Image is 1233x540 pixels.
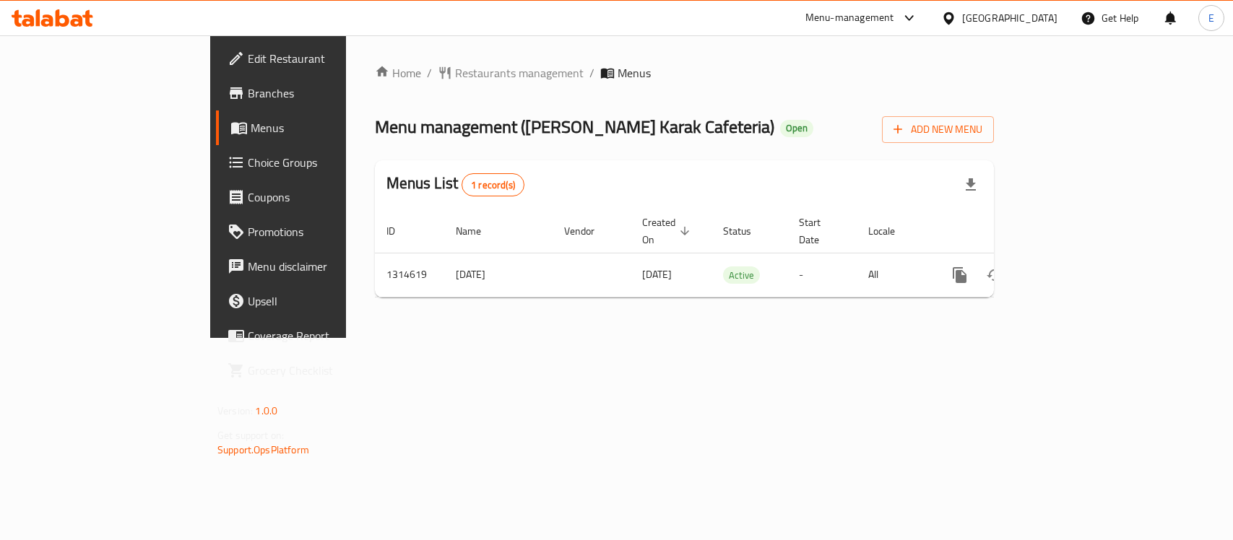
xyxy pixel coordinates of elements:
[642,265,672,284] span: [DATE]
[255,401,277,420] span: 1.0.0
[386,222,414,240] span: ID
[216,180,416,214] a: Coupons
[564,222,613,240] span: Vendor
[216,76,416,110] a: Branches
[248,50,404,67] span: Edit Restaurant
[216,41,416,76] a: Edit Restaurant
[455,64,584,82] span: Restaurants management
[216,214,416,249] a: Promotions
[217,426,284,445] span: Get support on:
[780,122,813,134] span: Open
[780,120,813,137] div: Open
[444,253,553,297] td: [DATE]
[962,10,1057,26] div: [GEOGRAPHIC_DATA]
[217,440,309,459] a: Support.OpsPlatform
[723,222,770,240] span: Status
[642,214,694,248] span: Created On
[216,318,416,353] a: Coverage Report
[248,292,404,310] span: Upsell
[216,284,416,318] a: Upsell
[248,154,404,171] span: Choice Groups
[216,249,416,284] a: Menu disclaimer
[216,145,416,180] a: Choice Groups
[248,362,404,379] span: Grocery Checklist
[248,258,404,275] span: Menu disclaimer
[462,178,524,192] span: 1 record(s)
[217,401,253,420] span: Version:
[799,214,839,248] span: Start Date
[456,222,500,240] span: Name
[427,64,432,82] li: /
[882,116,994,143] button: Add New Menu
[375,209,1093,297] table: enhanced table
[248,84,404,102] span: Branches
[723,266,760,284] div: Active
[943,258,977,292] button: more
[375,110,774,143] span: Menu management ( [PERSON_NAME] Karak Cafeteria )
[1208,10,1214,26] span: E
[868,222,914,240] span: Locale
[248,223,404,240] span: Promotions
[931,209,1093,253] th: Actions
[248,327,404,344] span: Coverage Report
[857,253,931,297] td: All
[248,188,404,206] span: Coupons
[787,253,857,297] td: -
[894,121,982,139] span: Add New Menu
[216,110,416,145] a: Menus
[723,267,760,284] span: Active
[977,258,1012,292] button: Change Status
[618,64,651,82] span: Menus
[589,64,594,82] li: /
[386,173,524,196] h2: Menus List
[953,167,988,202] div: Export file
[438,64,584,82] a: Restaurants management
[462,173,524,196] div: Total records count
[375,64,994,82] nav: breadcrumb
[216,353,416,388] a: Grocery Checklist
[251,119,404,136] span: Menus
[805,9,894,27] div: Menu-management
